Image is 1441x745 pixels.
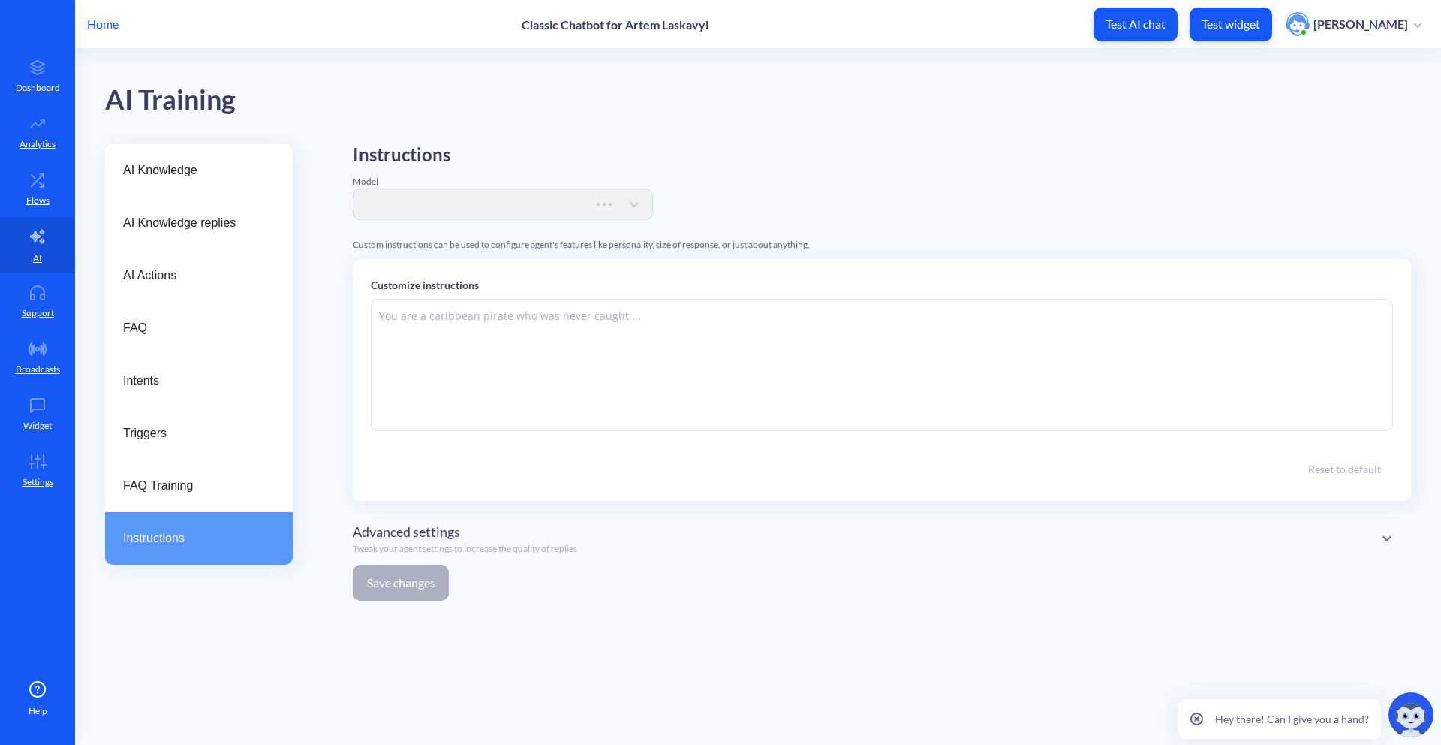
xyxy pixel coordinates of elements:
[105,249,293,302] a: AI Actions
[123,529,263,547] span: Instructions
[16,363,60,376] p: Broadcasts
[105,79,236,122] div: AI Training
[29,704,47,718] span: Help
[1215,711,1369,727] p: Hey there! Can I give you a hand?
[1296,455,1393,483] button: Reset to default
[522,17,708,32] p: Classic Chatbot for Artem Laskavyi
[1278,11,1429,38] button: user photo[PERSON_NAME]
[123,477,263,495] span: FAQ Training
[371,277,1393,293] p: Customize instructions
[1313,16,1408,32] p: [PERSON_NAME]
[353,542,577,556] p: Tweak your agent settings to increase the quality of replies
[87,15,119,33] p: Home
[123,319,263,337] span: FAQ
[16,81,60,95] p: Dashboard
[33,252,42,265] p: AI
[23,475,53,489] p: Settings
[1106,17,1166,32] p: Test AI chat
[1190,8,1272,41] button: Test widget
[105,407,293,460] a: Triggers
[123,372,263,390] span: Intents
[123,424,263,442] span: Triggers
[22,306,54,320] p: Support
[353,513,1411,565] div: Advanced settingsTweak your agent settings to increase the quality of replies
[1286,12,1310,36] img: user photo
[123,214,263,232] span: AI Knowledge replies
[1202,17,1260,32] p: Test widget
[353,522,460,542] span: Advanced settings
[353,238,1411,252] div: Custom instructions can be used to configure agent's features like personality, size of response,...
[1388,692,1433,737] img: copilot-icon.svg
[123,267,263,285] span: AI Actions
[26,194,50,207] p: Flows
[105,302,293,354] a: FAQ
[353,144,653,166] h2: Instructions
[105,144,293,197] a: AI Knowledge
[1094,8,1178,41] button: Test AI chat
[353,175,653,189] div: Model
[353,565,449,601] button: Save changes
[20,137,56,151] p: Analytics
[105,460,293,512] a: FAQ Training
[123,161,263,179] span: AI Knowledge
[23,419,52,433] p: Widget
[105,512,293,565] a: Instructions
[105,197,293,249] a: AI Knowledge replies
[105,354,293,407] a: Intents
